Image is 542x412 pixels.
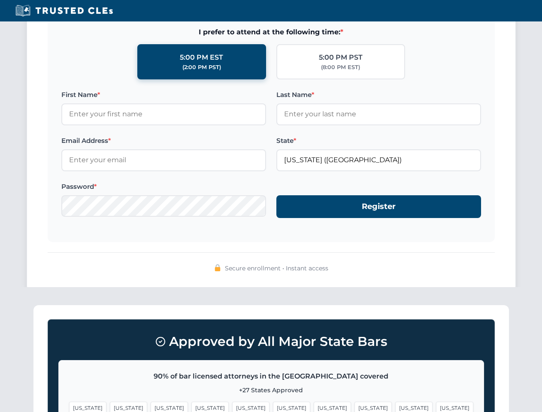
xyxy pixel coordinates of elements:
[276,136,481,146] label: State
[276,103,481,125] input: Enter your last name
[69,385,473,395] p: +27 States Approved
[182,63,221,72] div: (2:00 PM PST)
[180,52,223,63] div: 5:00 PM EST
[225,264,328,273] span: Secure enrollment • Instant access
[276,195,481,218] button: Register
[214,264,221,271] img: 🔒
[321,63,360,72] div: (8:00 PM EST)
[61,136,266,146] label: Email Address
[61,182,266,192] label: Password
[69,371,473,382] p: 90% of bar licensed attorneys in the [GEOGRAPHIC_DATA] covered
[276,90,481,100] label: Last Name
[61,149,266,171] input: Enter your email
[58,330,484,353] h3: Approved by All Major State Bars
[61,27,481,38] span: I prefer to attend at the following time:
[276,149,481,171] input: Florida (FL)
[319,52,363,63] div: 5:00 PM PST
[61,103,266,125] input: Enter your first name
[61,90,266,100] label: First Name
[13,4,115,17] img: Trusted CLEs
